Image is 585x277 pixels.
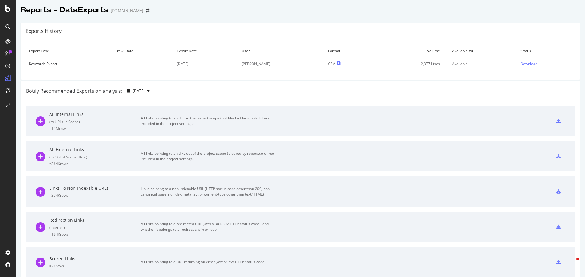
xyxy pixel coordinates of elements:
[21,5,108,15] div: Reports - DataExports
[49,256,141,262] div: Broken Links
[556,154,561,158] div: csv-export
[141,116,278,126] div: All links pointing to an URL in the project scope (not blocked by robots.txt and included in the ...
[141,186,278,197] div: Links pointing to a non-indexable URL (HTTP status code other than 200, non-canonical page, noind...
[141,151,278,162] div: All links pointing to an URL out of the project scope (blocked by robots.txt or not included in t...
[49,111,141,117] div: All Internal Links
[49,193,141,198] div: = 374K rows
[141,221,278,232] div: All links pointing to a redirected URL (with a 301/302 HTTP status code), and whether it belongs ...
[26,45,112,57] td: Export Type
[520,61,537,66] div: Download
[49,147,141,153] div: All External Links
[239,45,325,57] td: User
[29,61,108,66] div: Keywords Export
[564,256,579,271] iframe: Intercom live chat
[49,263,141,268] div: = 2K rows
[452,61,514,66] div: Available
[141,259,278,265] div: All links pointing to a URL returning an error (4xx or 5xx HTTP status code)
[556,225,561,229] div: csv-export
[371,57,449,70] td: 2,377 Lines
[174,57,239,70] td: [DATE]
[325,45,371,57] td: Format
[49,225,141,230] div: ( Internal )
[26,88,122,95] div: Botify Recommended Exports on analysis:
[49,185,141,191] div: Links To Non-Indexable URLs
[49,119,141,124] div: ( to URLs in Scope )
[556,260,561,264] div: csv-export
[517,45,575,57] td: Status
[174,45,239,57] td: Export Date
[112,57,174,70] td: -
[49,154,141,160] div: ( to Out of Scope URLs )
[49,126,141,131] div: = 15M rows
[239,57,325,70] td: [PERSON_NAME]
[49,217,141,223] div: Redirection Links
[26,28,62,35] div: Exports History
[520,61,572,66] a: Download
[49,232,141,237] div: = 184K rows
[112,45,174,57] td: Crawl Date
[125,86,152,96] button: [DATE]
[556,189,561,194] div: csv-export
[371,45,449,57] td: Volume
[328,61,335,66] div: CSV
[146,9,149,13] div: arrow-right-arrow-left
[449,45,517,57] td: Available for
[49,161,141,166] div: = 364K rows
[556,119,561,123] div: csv-export
[133,88,145,93] span: 2025 Aug. 23rd
[111,8,143,14] div: [DOMAIN_NAME]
